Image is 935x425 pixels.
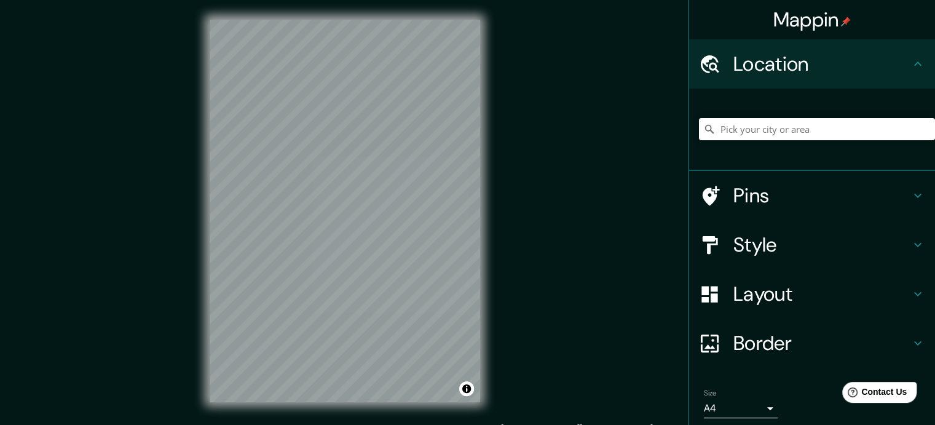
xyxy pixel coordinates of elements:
[689,39,935,89] div: Location
[826,377,921,411] iframe: Help widget launcher
[689,220,935,269] div: Style
[733,232,910,257] h4: Style
[689,171,935,220] div: Pins
[699,118,935,140] input: Pick your city or area
[459,381,474,396] button: Toggle attribution
[733,331,910,355] h4: Border
[733,52,910,76] h4: Location
[773,7,851,32] h4: Mappin
[704,399,778,418] div: A4
[733,282,910,306] h4: Layout
[689,319,935,368] div: Border
[210,20,480,402] canvas: Map
[841,17,851,26] img: pin-icon.png
[733,183,910,208] h4: Pins
[689,269,935,319] div: Layout
[704,388,717,399] label: Size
